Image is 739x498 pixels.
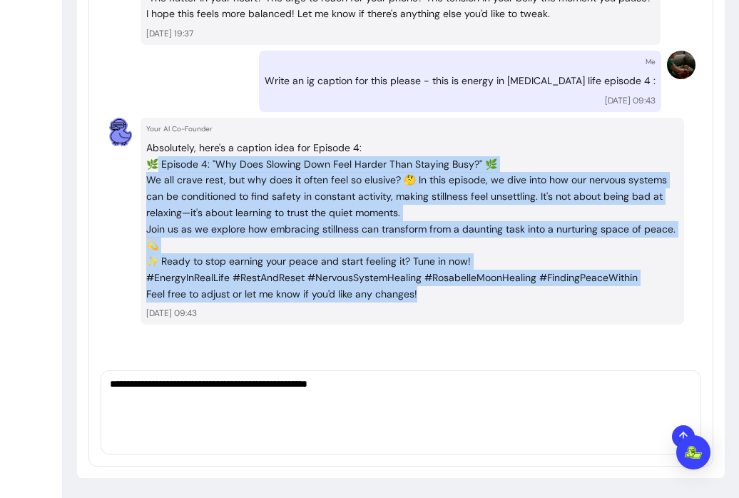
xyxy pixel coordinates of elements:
[676,435,710,469] div: Open Intercom Messenger
[146,28,655,39] p: [DATE] 19:37
[146,140,678,156] p: Absolutely, here's a caption idea for Episode 4:
[146,156,678,173] p: 🌿 Episode 4: "Why Does Slowing Down Feel Harder Than Staying Busy?" 🌿
[146,123,678,134] p: Your AI Co-Founder
[146,253,678,270] p: ✨ Ready to stop earning your peace and start feeling it? Tune in now!
[265,73,656,89] p: Write an ig caption for this please - this is energy in [MEDICAL_DATA] life episode 4 :
[146,172,678,220] p: We all crave rest, but why does it often feel so elusive? 🤔 In this episode, we dive into how our...
[146,6,655,22] p: I hope this feels more balanced! Let me know if there's anything else you'd like to tweak.
[146,221,678,254] p: Join us as we explore how embracing stillness can transform from a daunting task into a nurturing...
[646,56,656,67] p: Me
[146,270,678,286] p: #EnergyInRealLife #RestAndReset #NervousSystemHealing #RosabelleMoonHealing #FindingPeaceWithin
[146,286,678,303] p: Feel free to adjust or let me know if you'd like any changes!
[106,118,135,146] img: AI Co-Founder avatar
[667,51,695,79] img: Provider image
[146,308,678,319] p: [DATE] 09:43
[605,95,656,106] p: [DATE] 09:43
[110,377,692,420] textarea: Ask me anything...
